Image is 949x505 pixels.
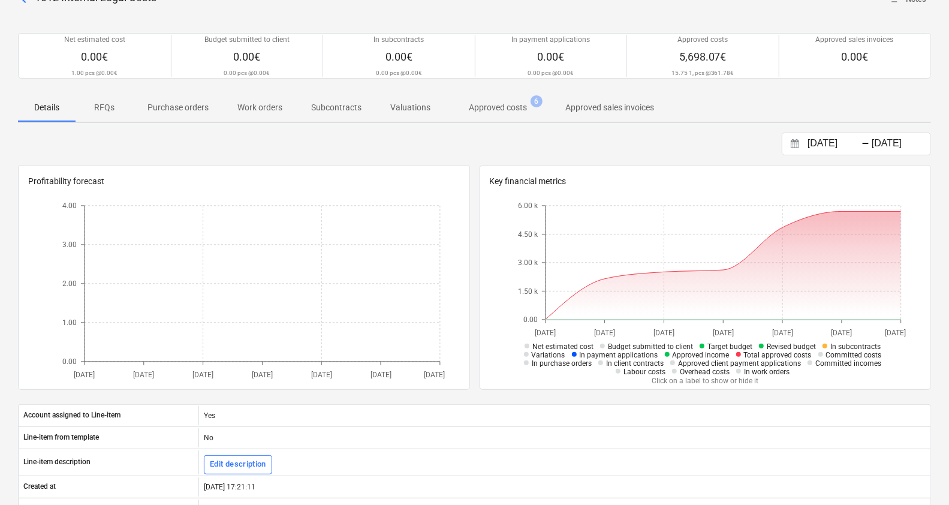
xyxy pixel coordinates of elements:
span: Labour costs [623,368,665,376]
input: End Date [869,136,930,152]
p: Net estimated cost [64,35,125,45]
span: 0.00€ [537,50,564,63]
tspan: [DATE] [594,329,615,337]
tspan: 0.00 [523,315,538,324]
p: Approved sales invoices [816,35,894,45]
span: Net estimated cost [532,342,593,351]
p: 0.00 pcs @ 0.00€ [224,69,270,77]
p: Approved sales invoices [565,101,654,114]
tspan: [DATE] [133,371,154,379]
span: 6 [531,95,543,107]
span: Committed costs [826,351,882,359]
p: Line-item description [23,457,91,467]
p: Work orders [237,101,282,114]
tspan: [DATE] [192,371,213,379]
span: Approved income [673,351,730,359]
span: In payment applications [580,351,658,359]
span: Overhead costs [680,368,730,376]
tspan: 1.00 [62,318,77,327]
span: In work orders [744,368,790,376]
p: 1.00 pcs @ 0.00€ [71,69,118,77]
p: Approved costs [677,35,728,45]
tspan: [DATE] [535,329,556,337]
p: Line-item from template [23,432,99,443]
p: RFQs [90,101,119,114]
p: 0.00 pcs @ 0.00€ [528,69,574,77]
input: Start Date [805,136,866,152]
span: Revised budget [767,342,816,351]
span: 0.00€ [233,50,260,63]
tspan: 6.00 k [518,202,538,210]
tspan: [DATE] [74,371,95,379]
p: Click on a label to show or hide it [510,376,901,386]
p: In payment applications [511,35,590,45]
span: Target budget [707,342,752,351]
tspan: 4.00 [62,202,77,210]
span: Budget submitted to client [608,342,693,351]
tspan: 3.00 k [518,258,538,267]
p: Budget submitted to client [204,35,290,45]
tspan: [DATE] [885,329,906,337]
span: In client contracts [606,359,664,368]
tspan: [DATE] [653,329,674,337]
tspan: [DATE] [252,371,273,379]
button: Interact with the calendar and add the check-in date for your trip. [785,137,805,151]
p: Valuations [390,101,430,114]
span: 0.00€ [81,50,108,63]
tspan: 1.50 k [518,287,538,295]
tspan: [DATE] [831,329,852,337]
span: In purchase orders [532,359,592,368]
span: Approved client payment applications [678,359,801,368]
span: Total approved costs [744,351,812,359]
p: Purchase orders [147,101,209,114]
p: Details [32,101,61,114]
span: Committed incomes [815,359,881,368]
tspan: [DATE] [772,329,793,337]
tspan: 0.00 [62,357,77,366]
tspan: 2.00 [62,279,77,288]
p: 15.75 1, pcs @ 361.78€ [671,69,734,77]
p: Created at [23,482,56,492]
p: Account assigned to Line-item [23,410,120,420]
span: In subcontracts [830,342,881,351]
tspan: [DATE] [713,329,734,337]
span: 0.00€ [841,50,868,63]
p: In subcontracts [373,35,424,45]
p: 0.00 pcs @ 0.00€ [376,69,422,77]
span: 5,698.07€ [679,50,727,63]
p: Approved costs [469,101,527,114]
button: Edit description [204,455,272,474]
span: Variations [532,351,565,359]
p: Key financial metrics [490,175,921,188]
div: [DATE] 17:21:11 [198,477,930,497]
div: Edit description [210,458,266,471]
tspan: 4.50 k [518,230,538,238]
p: Subcontracts [311,101,361,114]
tspan: [DATE] [424,371,445,379]
div: - [861,140,869,148]
p: Profitability forecast [28,175,460,188]
span: 0.00€ [385,50,412,63]
tspan: [DATE] [311,371,332,379]
div: Yes [198,406,930,425]
tspan: 3.00 [62,241,77,249]
tspan: [DATE] [370,371,391,379]
div: No [198,428,930,447]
